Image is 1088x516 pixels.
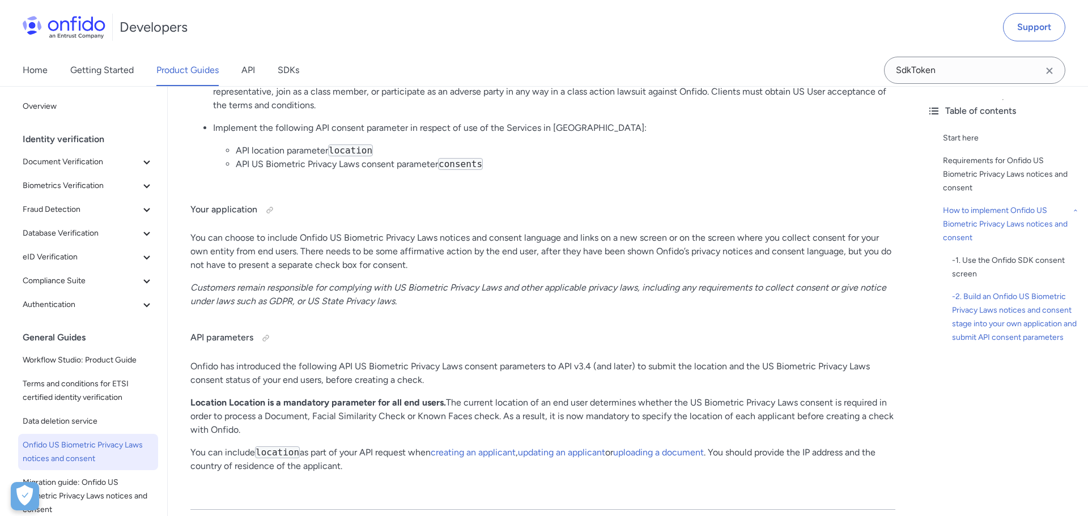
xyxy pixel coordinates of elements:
[18,434,158,470] a: Onfido US Biometric Privacy Laws notices and consent
[952,254,1079,281] a: -1. Use the Onfido SDK consent screen
[236,144,895,157] li: API location parameter
[229,397,446,408] strong: Location is a mandatory parameter for all end users.
[943,204,1079,245] a: How to implement Onfido US Biometric Privacy Laws notices and consent
[18,151,158,173] button: Document Verification
[328,144,373,156] code: location
[190,282,886,306] em: Customers remain responsible for complying with US Biometric Privacy Laws and other applicable pr...
[1003,13,1065,41] a: Support
[952,290,1079,344] div: - 2. Build an Onfido US Biometric Privacy Laws notices and consent stage into your own applicatio...
[190,360,895,387] p: Onfido has introduced the following API US Biometric Privacy Laws consent parameters to API v3.4 ...
[18,410,158,433] a: Data deletion service
[952,290,1079,344] a: -2. Build an Onfido US Biometric Privacy Laws notices and consent stage into your own application...
[18,373,158,409] a: Terms and conditions for ETSI certified identity verification
[23,203,140,216] span: Fraud Detection
[23,298,140,312] span: Authentication
[23,16,105,39] img: Onfido Logo
[23,54,48,86] a: Home
[23,227,140,240] span: Database Verification
[927,104,1079,118] div: Table of contents
[190,446,895,473] p: You can include as part of your API request when , or . You should provide the IP address and the...
[241,54,255,86] a: API
[18,174,158,197] button: Biometrics Verification
[11,482,39,510] div: Cookie Preferences
[613,447,704,458] a: uploading a document
[18,198,158,221] button: Fraud Detection
[190,201,895,219] h4: Your application
[18,270,158,292] button: Compliance Suite
[23,415,154,428] span: Data deletion service
[190,329,895,347] h4: API parameters
[943,154,1079,195] a: Requirements for Onfido US Biometric Privacy Laws notices and consent
[156,54,219,86] a: Product Guides
[190,397,227,408] strong: Location
[190,231,895,272] p: You can choose to include Onfido US Biometric Privacy Laws notices and consent language and links...
[18,95,158,118] a: Overview
[438,158,483,170] code: consents
[23,326,163,349] div: General Guides
[18,246,158,268] button: eID Verification
[23,179,140,193] span: Biometrics Verification
[11,482,39,510] button: Open Preferences
[236,157,895,171] li: API US Biometric Privacy Laws consent parameter
[23,438,154,466] span: Onfido US Biometric Privacy Laws notices and consent
[23,377,154,404] span: Terms and conditions for ETSI certified identity verification
[952,254,1079,281] div: - 1. Use the Onfido SDK consent screen
[518,447,605,458] a: updating an applicant
[23,250,140,264] span: eID Verification
[70,54,134,86] a: Getting Started
[23,100,154,113] span: Overview
[23,128,163,151] div: Identity verification
[23,353,154,367] span: Workflow Studio: Product Guide
[431,447,516,458] a: creating an applicant
[943,131,1079,145] a: Start here
[120,18,188,36] h1: Developers
[18,293,158,316] button: Authentication
[18,349,158,372] a: Workflow Studio: Product Guide
[884,57,1065,84] input: Onfido search input field
[255,446,300,458] code: location
[23,274,140,288] span: Compliance Suite
[213,121,895,135] p: Implement the following API consent parameter in respect of use of the Services in [GEOGRAPHIC_DA...
[190,396,895,437] p: The current location of an end user determines whether the US Biometric Privacy Laws consent is r...
[1043,64,1056,78] svg: Clear search field button
[18,222,158,245] button: Database Verification
[23,155,140,169] span: Document Verification
[278,54,299,86] a: SDKs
